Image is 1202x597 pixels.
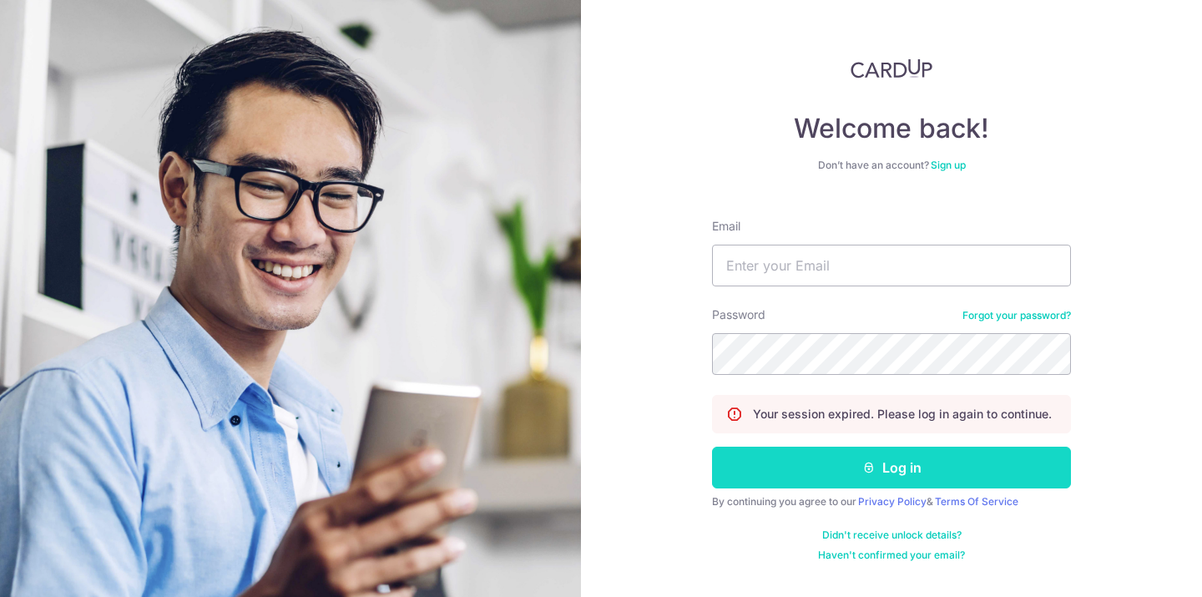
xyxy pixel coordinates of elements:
[712,159,1071,172] div: Don’t have an account?
[931,159,966,171] a: Sign up
[753,406,1052,422] p: Your session expired. Please log in again to continue.
[962,309,1071,322] a: Forgot your password?
[712,495,1071,508] div: By continuing you agree to our &
[818,549,965,562] a: Haven't confirmed your email?
[712,245,1071,286] input: Enter your Email
[851,58,932,78] img: CardUp Logo
[935,495,1018,508] a: Terms Of Service
[858,495,927,508] a: Privacy Policy
[712,218,740,235] label: Email
[712,447,1071,488] button: Log in
[712,306,765,323] label: Password
[822,529,962,542] a: Didn't receive unlock details?
[712,112,1071,145] h4: Welcome back!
